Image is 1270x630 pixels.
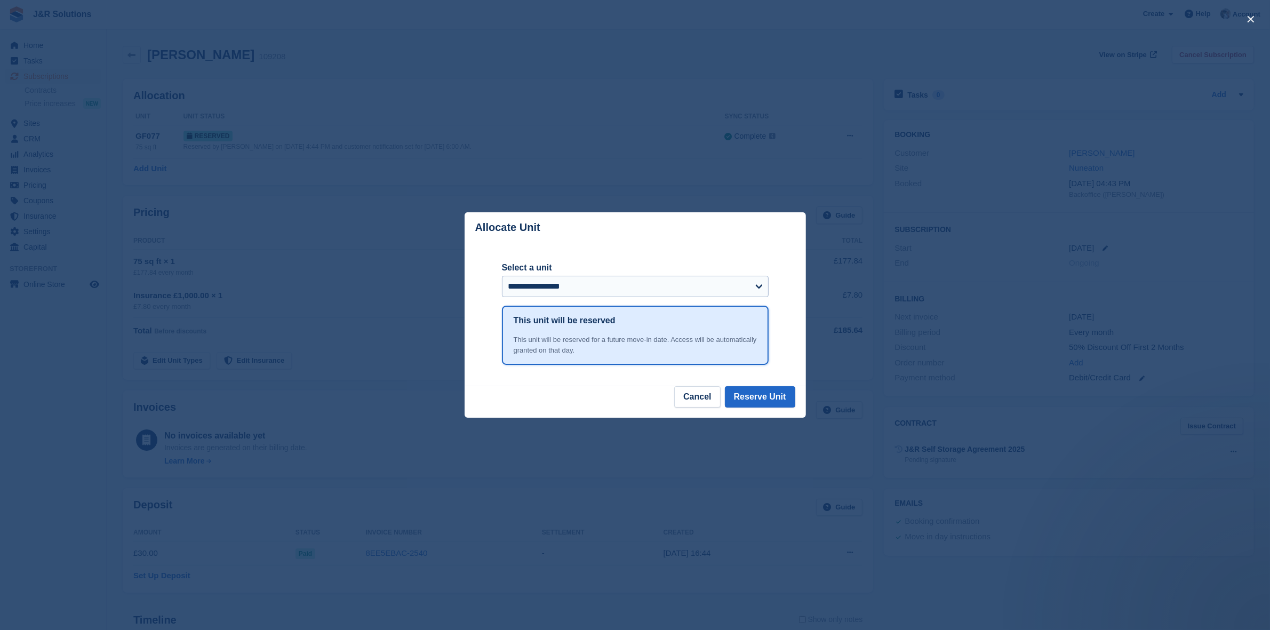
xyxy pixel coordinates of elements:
button: Reserve Unit [725,386,795,408]
p: Allocate Unit [475,221,540,234]
button: Cancel [674,386,720,408]
h1: This unit will be reserved [514,314,616,327]
label: Select a unit [502,261,769,274]
div: This unit will be reserved for a future move-in date. Access will be automatically granted on tha... [514,334,757,355]
button: close [1242,11,1259,28]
